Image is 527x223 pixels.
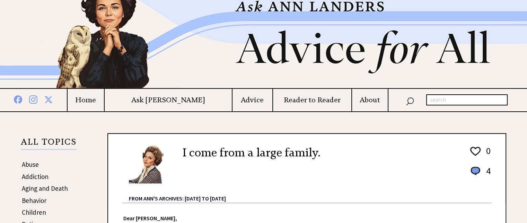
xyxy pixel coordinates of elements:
[68,96,104,104] a: Home
[469,145,482,157] img: heart_outline%201.png
[183,144,320,161] h2: I come from a large family.
[22,160,39,169] a: Abuse
[105,96,232,104] a: Ask [PERSON_NAME]
[22,172,49,181] a: Addiction
[22,208,46,216] a: Children
[123,215,177,222] strong: Dear [PERSON_NAME],
[406,96,414,106] img: search_nav.png
[483,165,491,183] td: 4
[22,184,68,192] a: Aging and Death
[469,165,482,177] img: message_round%201.png
[129,144,172,183] img: Ann6%20v2%20small.png
[232,96,272,104] a: Advice
[352,96,388,104] a: About
[21,138,77,150] p: ALL TOPICS
[273,96,351,104] a: Reader to Reader
[426,94,508,105] input: search
[44,94,53,104] img: x%20blue.png
[22,196,46,205] a: Behavior
[129,184,492,203] div: From Ann's Archives: [DATE] to [DATE]
[483,145,491,164] td: 0
[29,94,37,104] img: instagram%20blue.png
[14,94,22,104] img: facebook%20blue.png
